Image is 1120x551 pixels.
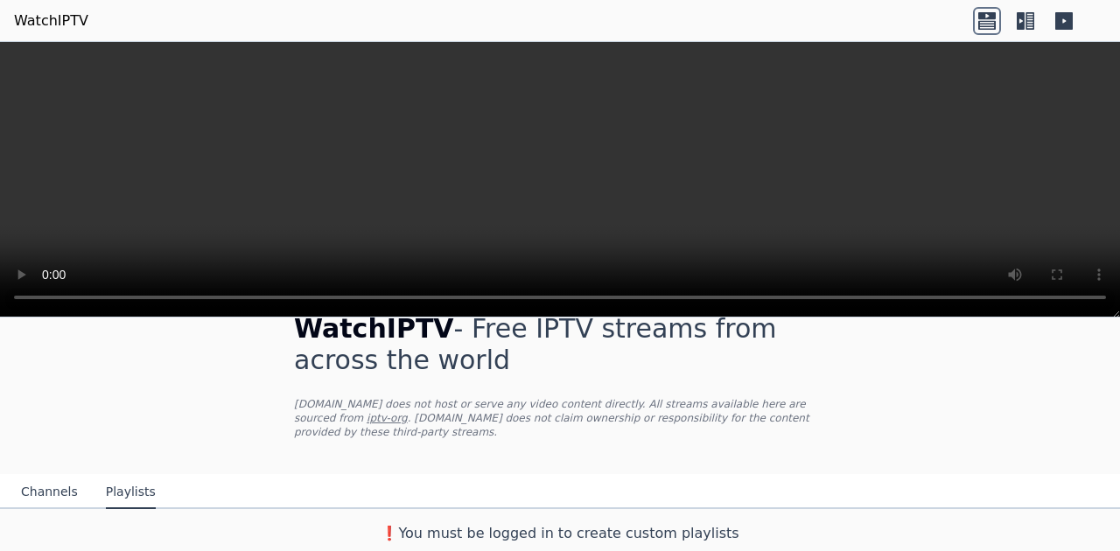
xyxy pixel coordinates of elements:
button: Playlists [106,476,156,509]
button: Channels [21,476,78,509]
a: WatchIPTV [14,10,88,31]
p: [DOMAIN_NAME] does not host or serve any video content directly. All streams available here are s... [294,397,826,439]
h1: - Free IPTV streams from across the world [294,313,826,376]
span: WatchIPTV [294,313,454,344]
a: iptv-org [367,412,408,424]
h3: ❗️You must be logged in to create custom playlists [266,523,854,544]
